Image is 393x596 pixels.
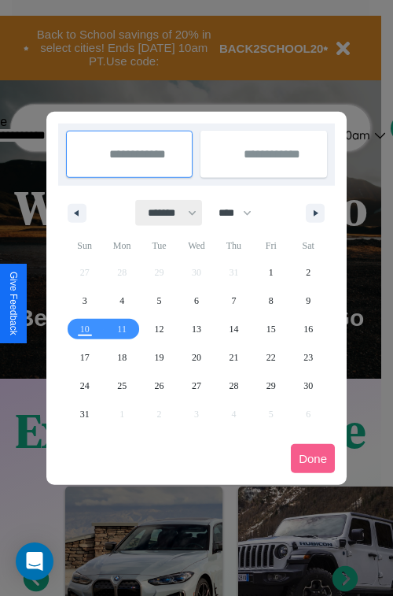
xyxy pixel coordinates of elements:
[103,287,140,315] button: 4
[119,287,124,315] span: 4
[66,287,103,315] button: 3
[66,233,103,258] span: Sun
[290,372,327,400] button: 30
[141,372,178,400] button: 26
[290,233,327,258] span: Sat
[103,315,140,343] button: 11
[155,372,164,400] span: 26
[66,343,103,372] button: 17
[229,315,238,343] span: 14
[266,372,276,400] span: 29
[178,315,215,343] button: 13
[306,258,310,287] span: 2
[66,400,103,428] button: 31
[103,343,140,372] button: 18
[269,287,274,315] span: 8
[252,343,289,372] button: 22
[103,372,140,400] button: 25
[303,315,313,343] span: 16
[252,233,289,258] span: Fri
[117,372,127,400] span: 25
[117,343,127,372] span: 18
[290,258,327,287] button: 2
[155,315,164,343] span: 12
[141,315,178,343] button: 12
[103,233,140,258] span: Mon
[266,343,276,372] span: 22
[117,315,127,343] span: 11
[141,287,178,315] button: 5
[80,400,90,428] span: 31
[178,343,215,372] button: 20
[290,315,327,343] button: 16
[215,315,252,343] button: 14
[66,372,103,400] button: 24
[215,233,252,258] span: Thu
[229,372,238,400] span: 28
[269,258,274,287] span: 1
[157,287,162,315] span: 5
[291,444,335,473] button: Done
[252,287,289,315] button: 8
[155,343,164,372] span: 19
[192,343,201,372] span: 20
[141,233,178,258] span: Tue
[303,343,313,372] span: 23
[16,542,53,580] div: Open Intercom Messenger
[80,343,90,372] span: 17
[290,343,327,372] button: 23
[215,287,252,315] button: 7
[215,343,252,372] button: 21
[83,287,87,315] span: 3
[306,287,310,315] span: 9
[290,287,327,315] button: 9
[252,372,289,400] button: 29
[194,287,199,315] span: 6
[229,343,238,372] span: 21
[8,272,19,335] div: Give Feedback
[266,315,276,343] span: 15
[252,315,289,343] button: 15
[80,372,90,400] span: 24
[80,315,90,343] span: 10
[178,372,215,400] button: 27
[231,287,236,315] span: 7
[141,343,178,372] button: 19
[303,372,313,400] span: 30
[192,315,201,343] span: 13
[66,315,103,343] button: 10
[215,372,252,400] button: 28
[178,287,215,315] button: 6
[252,258,289,287] button: 1
[192,372,201,400] span: 27
[178,233,215,258] span: Wed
